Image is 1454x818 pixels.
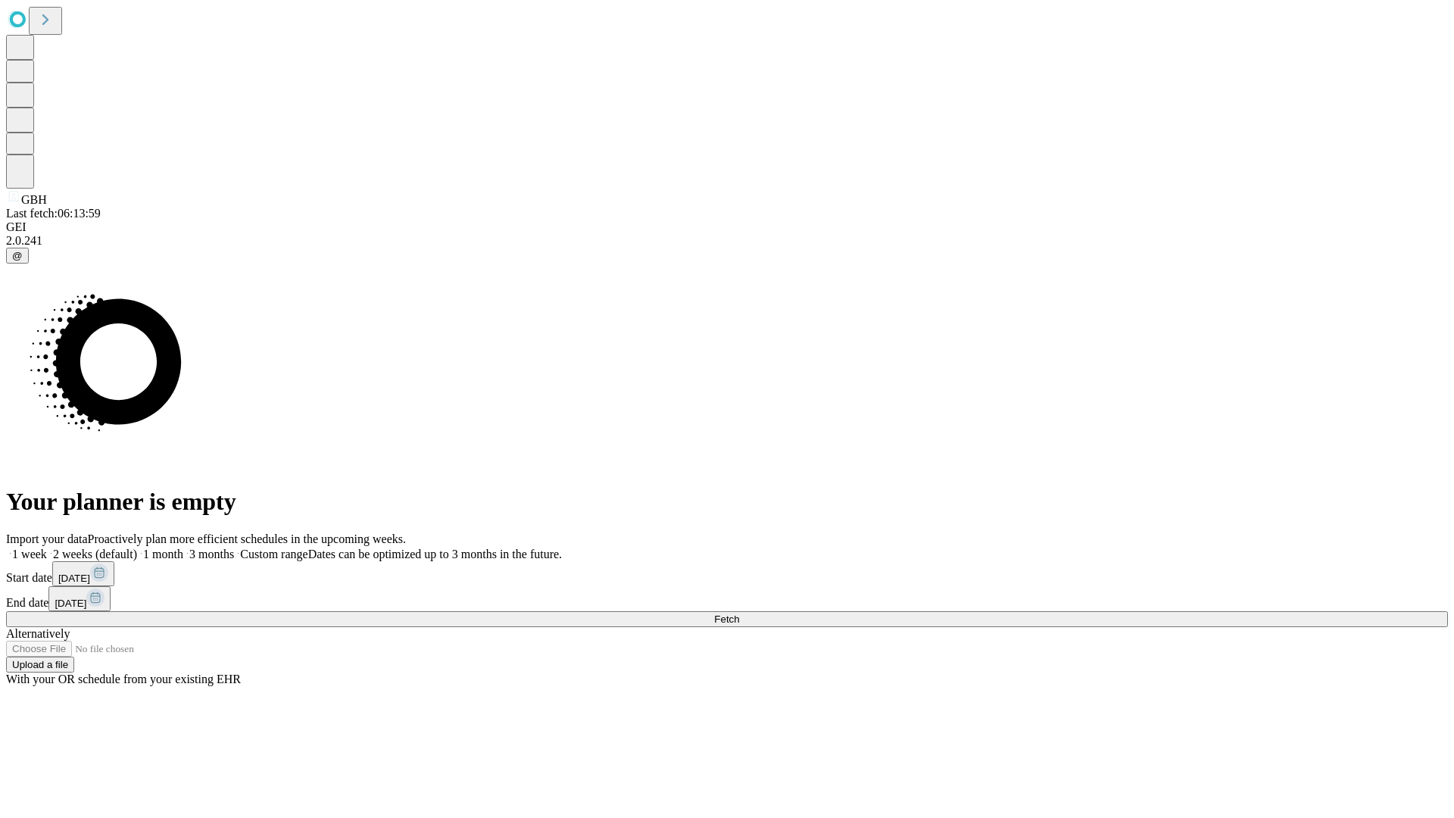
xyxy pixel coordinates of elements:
[6,220,1448,234] div: GEI
[48,586,111,611] button: [DATE]
[6,611,1448,627] button: Fetch
[12,250,23,261] span: @
[88,532,406,545] span: Proactively plan more efficient schedules in the upcoming weeks.
[6,248,29,264] button: @
[6,207,101,220] span: Last fetch: 06:13:59
[52,561,114,586] button: [DATE]
[21,193,47,206] span: GBH
[53,548,137,560] span: 2 weeks (default)
[12,548,47,560] span: 1 week
[6,488,1448,516] h1: Your planner is empty
[308,548,562,560] span: Dates can be optimized up to 3 months in the future.
[6,657,74,673] button: Upload a file
[189,548,234,560] span: 3 months
[55,598,86,609] span: [DATE]
[6,586,1448,611] div: End date
[6,234,1448,248] div: 2.0.241
[6,673,241,685] span: With your OR schedule from your existing EHR
[6,532,88,545] span: Import your data
[143,548,183,560] span: 1 month
[240,548,307,560] span: Custom range
[6,627,70,640] span: Alternatively
[714,613,739,625] span: Fetch
[6,561,1448,586] div: Start date
[58,573,90,584] span: [DATE]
